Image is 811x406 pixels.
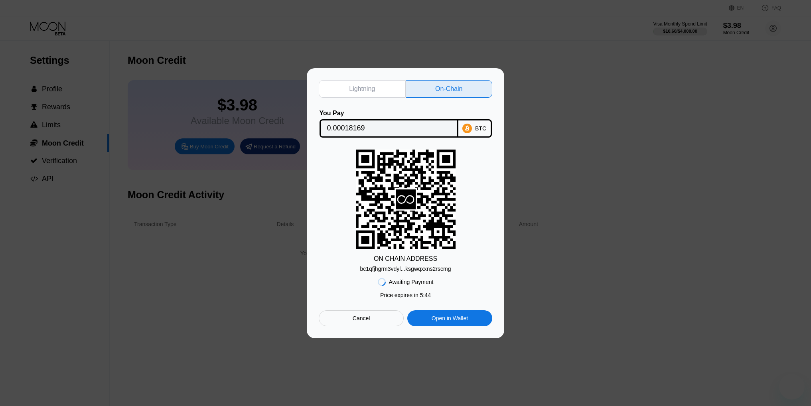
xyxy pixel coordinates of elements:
[475,125,486,132] div: BTC
[389,279,434,285] div: Awaiting Payment
[360,262,451,272] div: bc1qfjhgrm3vdyl...ksgwqxxns2rscmg
[360,266,451,272] div: bc1qfjhgrm3vdyl...ksgwqxxns2rscmg
[353,315,370,322] div: Cancel
[380,292,431,298] div: Price expires in
[420,292,431,298] span: 5 : 44
[432,315,468,322] div: Open in Wallet
[406,80,493,98] div: On-Chain
[374,255,437,262] div: ON CHAIN ADDRESS
[319,80,406,98] div: Lightning
[349,85,375,93] div: Lightning
[319,110,492,138] div: You PayBTC
[319,310,404,326] div: Cancel
[320,110,458,117] div: You Pay
[407,310,492,326] div: Open in Wallet
[435,85,462,93] div: On-Chain
[779,374,805,400] iframe: Nút để khởi chạy cửa sổ nhắn tin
